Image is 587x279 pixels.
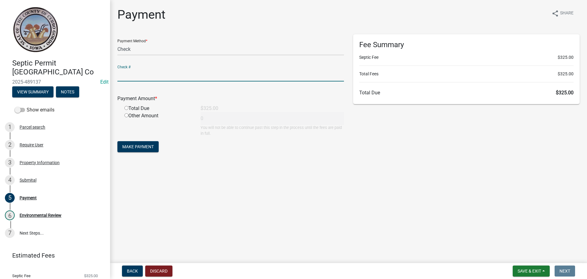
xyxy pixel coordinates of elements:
img: Cerro Gordo County, Iowa [12,6,58,52]
li: Total Fees [359,71,574,77]
wm-modal-confirm: Edit Application Number [100,79,109,85]
button: Save & Exit [513,266,550,277]
a: Edit [100,79,109,85]
div: 7 [5,228,15,238]
span: Share [560,10,574,17]
div: Parcel search [20,125,45,129]
div: 2 [5,140,15,150]
div: 3 [5,158,15,168]
div: 1 [5,122,15,132]
div: 4 [5,175,15,185]
div: Submital [20,178,36,182]
span: $325.00 [556,90,574,96]
button: shareShare [547,7,578,19]
h1: Payment [117,7,165,22]
wm-modal-confirm: Notes [56,90,79,95]
span: Save & Exit [518,269,541,273]
span: Make Payment [122,144,154,149]
button: Notes [56,86,79,97]
div: Environmental Review [20,213,61,217]
i: share [552,10,559,17]
button: Next [555,266,575,277]
button: Discard [145,266,172,277]
div: Total Due [120,105,196,112]
button: View Summary [12,86,54,97]
div: Payment Amount [113,95,349,102]
div: 6 [5,210,15,220]
a: Estimated Fees [5,249,100,262]
div: Payment [20,196,37,200]
div: Property Information [20,160,60,165]
span: $325.00 [84,274,98,278]
button: Make Payment [117,141,159,152]
span: $325.00 [558,71,574,77]
span: Next [559,269,570,273]
div: 5 [5,193,15,203]
span: 2025-489137 [12,79,98,85]
h6: Total Due [359,90,574,96]
span: Back [127,269,138,273]
label: Show emails [15,106,54,114]
h4: Septic Permit [GEOGRAPHIC_DATA] Co [12,59,105,77]
wm-modal-confirm: Summary [12,90,54,95]
button: Back [122,266,143,277]
div: Other Amount [120,112,196,136]
h6: Fee Summary [359,40,574,49]
span: Septic Fee [12,274,31,278]
span: $325.00 [558,54,574,61]
li: Septic Fee [359,54,574,61]
div: Require User [20,143,43,147]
